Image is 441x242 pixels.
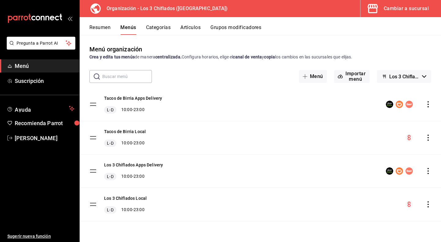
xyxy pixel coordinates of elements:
div: Cambiar a sucursal [384,4,429,13]
button: drag [89,134,97,141]
span: Sugerir nueva función [7,233,74,240]
div: 10:00 - 23:00 [104,140,146,147]
button: Menú [299,70,327,83]
strong: canal de venta [233,54,262,59]
button: Categorías [146,24,171,35]
span: L-D [106,140,115,146]
div: Menú organización [89,45,142,54]
button: actions [425,101,431,107]
strong: Crea y edita tus menús [89,54,135,59]
span: L-D [106,207,115,213]
button: Resumen [89,24,111,35]
input: Buscar menú [102,70,152,83]
table: menu-maker-table [80,88,441,221]
button: Tacos de Birria Apps Delivery [104,95,162,101]
button: Grupos modificadores [210,24,261,35]
button: drag [89,101,97,108]
button: actions [425,135,431,141]
button: Los 3 Chiflados Apps Delivery [104,162,163,168]
button: Importar menú [334,70,370,83]
strong: centralizada. [155,54,182,59]
button: Artículos [180,24,201,35]
button: drag [89,167,97,175]
span: Suscripción [15,77,74,85]
button: Tacos de Birria Local [104,128,146,135]
button: open_drawer_menu [67,16,72,21]
span: L-D [106,107,115,113]
span: Ayuda [15,105,66,112]
div: 10:00 - 23:00 [104,206,147,214]
span: [PERSON_NAME] [15,134,74,142]
button: drag [89,201,97,208]
button: Menús [120,24,136,35]
h3: Organización - Los 3 Chiflados ([GEOGRAPHIC_DATA]) [102,5,228,12]
span: L-D [106,173,115,180]
button: Los 3 Chiflados - Borrador [377,70,431,83]
span: Los 3 Chiflados - Borrador [389,74,420,80]
button: Pregunta a Parrot AI [7,37,75,50]
strong: copia [264,54,275,59]
span: Recomienda Parrot [15,119,74,127]
span: Menú [15,62,74,70]
span: Pregunta a Parrot AI [17,40,66,47]
div: 10:00 - 23:00 [104,106,162,114]
button: actions [425,201,431,207]
div: de manera Configura horarios, elige el y los cambios en las sucursales que elijas. [89,54,431,60]
button: actions [425,168,431,174]
a: Pregunta a Parrot AI [4,44,75,51]
div: navigation tabs [89,24,441,35]
div: 10:00 - 23:00 [104,173,163,180]
button: Los 3 Chiflados Local [104,195,147,201]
